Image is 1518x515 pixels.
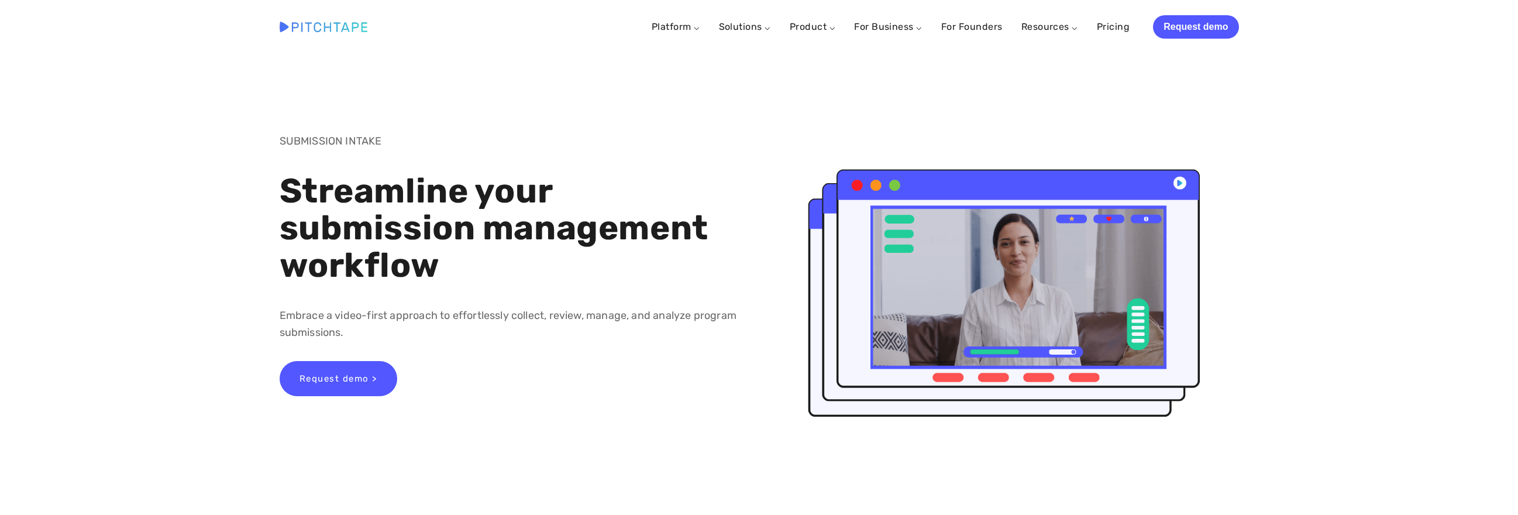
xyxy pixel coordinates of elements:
[280,361,397,396] a: Request demo >
[854,21,922,32] a: For Business ⌵
[1153,15,1238,39] a: Request demo
[941,16,1003,37] a: For Founders
[719,21,771,32] a: Solutions ⌵
[652,21,700,32] a: Platform ⌵
[280,133,749,150] p: SUBMISSION INTAKE
[280,173,749,284] h1: Streamline your submission management workflow
[280,22,367,32] img: Pitchtape | Video Submission Management Software
[790,21,835,32] a: Product ⌵
[1021,21,1078,32] a: Resources ⌵
[1097,16,1130,37] a: Pricing
[280,307,749,341] p: Embrace a video-first approach to effortlessly collect, review, manage, and analyze program submi...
